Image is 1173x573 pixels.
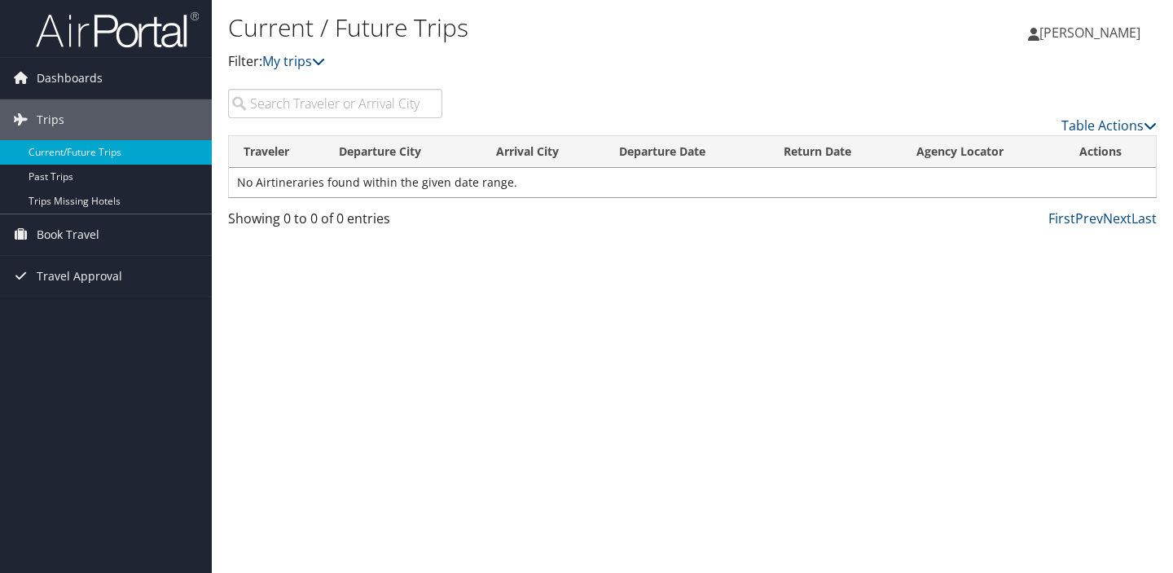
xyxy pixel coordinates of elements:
input: Search Traveler or Arrival City [228,89,442,118]
a: First [1048,209,1075,227]
p: Filter: [228,51,847,73]
span: Trips [37,99,64,140]
span: [PERSON_NAME] [1039,24,1140,42]
td: No Airtineraries found within the given date range. [229,168,1156,197]
span: Book Travel [37,214,99,255]
th: Return Date: activate to sort column ascending [769,136,901,168]
a: Next [1103,209,1131,227]
th: Actions [1065,136,1156,168]
th: Departure Date: activate to sort column descending [604,136,770,168]
th: Arrival City: activate to sort column ascending [481,136,604,168]
a: My trips [262,52,325,70]
div: Showing 0 to 0 of 0 entries [228,209,442,236]
img: airportal-logo.png [36,11,199,49]
th: Traveler: activate to sort column ascending [229,136,324,168]
th: Agency Locator: activate to sort column ascending [902,136,1065,168]
th: Departure City: activate to sort column ascending [324,136,481,168]
a: Last [1131,209,1157,227]
span: Dashboards [37,58,103,99]
span: Travel Approval [37,256,122,297]
a: [PERSON_NAME] [1028,8,1157,57]
a: Prev [1075,209,1103,227]
a: Table Actions [1061,117,1157,134]
h1: Current / Future Trips [228,11,847,45]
